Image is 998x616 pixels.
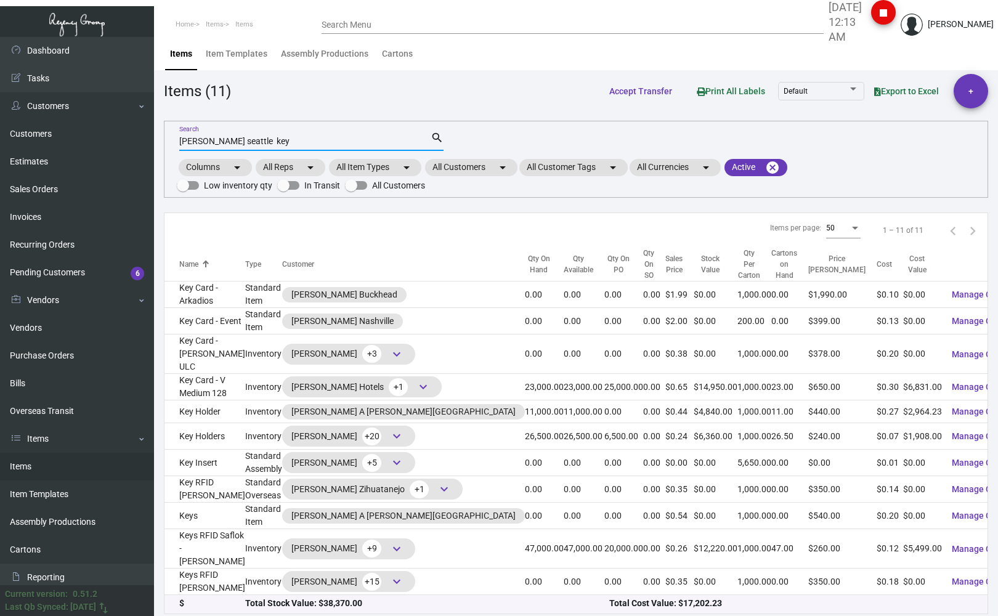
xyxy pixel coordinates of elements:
td: 0.00 [604,308,643,334]
td: 0.00 [564,308,604,334]
td: $0.07 [877,423,903,450]
td: $650.00 [808,374,877,400]
mat-select: Items per page: [826,224,861,233]
span: 50 [826,224,835,232]
td: 26,500.00 [564,423,604,450]
td: 1,000.00 [737,334,771,374]
td: Standard Item [245,282,282,308]
td: $0.14 [877,476,903,503]
td: 1,000.00 [737,569,771,595]
td: $1,908.00 [903,423,942,450]
td: $2,964.23 [903,400,942,423]
td: 0.00 [604,282,643,308]
td: 0.00 [604,476,643,503]
div: $ [179,597,245,610]
td: 26,500.00 [525,423,564,450]
td: 0.00 [525,450,564,476]
div: Cartons on Hand [771,248,808,281]
td: Inventory [245,569,282,595]
td: Key Card - Event [164,308,245,334]
td: 0.00 [643,308,665,334]
mat-icon: arrow_drop_down [230,160,245,175]
td: $0.00 [694,503,737,529]
span: keyboard_arrow_down [437,482,452,496]
mat-icon: arrow_drop_down [399,160,414,175]
mat-icon: arrow_drop_down [606,160,620,175]
div: Qty On PO [604,253,643,275]
td: Standard Overseas [245,476,282,503]
div: [PERSON_NAME] [928,18,994,31]
mat-chip: All Currencies [630,159,721,176]
span: +9 [362,540,381,557]
td: $6,360.00 [694,423,737,450]
div: [PERSON_NAME] [291,572,406,591]
td: 0.00 [643,334,665,374]
td: 1,000.00 [737,282,771,308]
td: 0.00 [771,569,808,595]
td: $440.00 [808,400,877,423]
div: Qty Available [564,253,604,275]
div: [PERSON_NAME] [291,427,406,445]
td: Key Holder [164,400,245,423]
td: Standard Item [245,308,282,334]
td: Keys RFID [PERSON_NAME] [164,569,245,595]
div: [PERSON_NAME] A [PERSON_NAME][GEOGRAPHIC_DATA] [291,509,516,522]
td: $0.00 [694,308,737,334]
td: 0.00 [564,282,604,308]
td: 0.00 [643,423,665,450]
td: $0.00 [903,450,942,476]
td: 1,000.00 [737,423,771,450]
div: Type [245,259,282,270]
td: 1,000.00 [737,400,771,423]
td: Inventory [245,529,282,569]
td: 0.00 [604,450,643,476]
td: $0.00 [694,450,737,476]
td: 0.00 [643,400,665,423]
td: $240.00 [808,423,877,450]
td: $0.00 [694,476,737,503]
span: + [968,74,973,108]
div: Name [179,259,198,270]
span: +1 [389,378,408,396]
div: Sales Price [665,253,694,275]
td: Key Card - [PERSON_NAME] ULC [164,334,245,374]
td: 0.00 [564,450,604,476]
div: Sales Price [665,253,683,275]
td: $0.01 [877,450,903,476]
div: Qty On Hand [525,253,564,275]
td: $6,831.00 [903,374,942,400]
td: 0.00 [771,450,808,476]
td: 0.00 [564,569,604,595]
td: 0.00 [771,308,808,334]
button: Next page [963,221,983,240]
td: 47,000.00 [564,529,604,569]
td: $0.00 [903,476,942,503]
td: $0.13 [877,308,903,334]
div: Type [245,259,261,270]
td: 1,000.00 [737,374,771,400]
td: Standard Assembly [245,450,282,476]
span: +5 [362,454,381,472]
td: 0.00 [525,308,564,334]
div: Items per page: [770,222,821,233]
div: Cost [877,259,903,270]
td: $350.00 [808,569,877,595]
td: 6,500.00 [604,423,643,450]
span: Home [176,20,194,28]
td: $1.99 [665,282,694,308]
div: Cost [877,259,892,270]
div: Qty On PO [604,253,632,275]
td: 0.00 [771,334,808,374]
div: Item Templates [206,47,267,60]
mat-icon: arrow_drop_down [495,160,510,175]
td: 1,000.00 [737,529,771,569]
td: $260.00 [808,529,877,569]
td: 200.00 [737,308,771,334]
span: +1 [410,480,429,498]
div: 0.51.2 [73,588,97,601]
div: Items [170,47,192,60]
span: keyboard_arrow_down [389,574,404,589]
td: $350.00 [808,476,877,503]
td: $0.00 [903,334,942,374]
div: [PERSON_NAME] [291,345,406,363]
